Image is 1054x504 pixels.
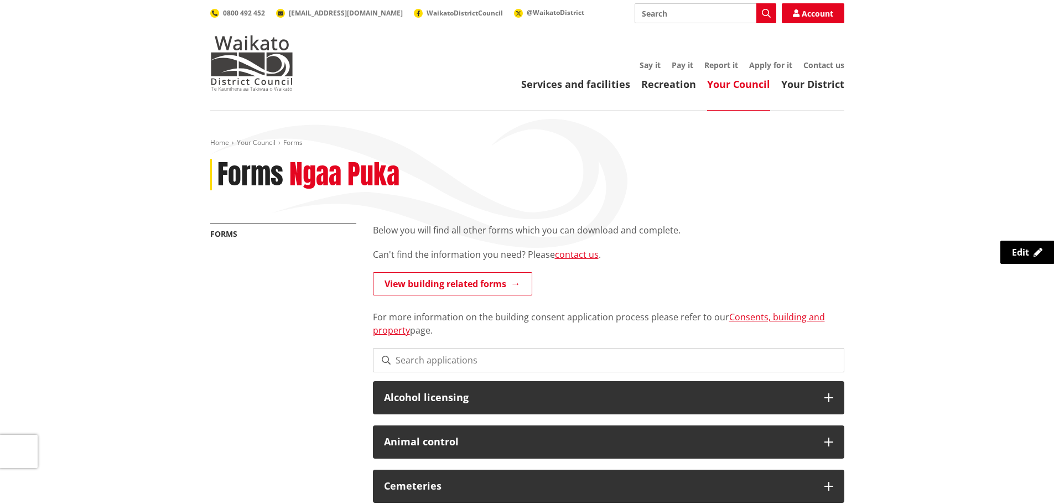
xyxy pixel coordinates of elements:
[210,228,237,239] a: Forms
[373,248,844,261] p: Can't find the information you need? Please .
[704,60,738,70] a: Report it
[803,60,844,70] a: Contact us
[782,3,844,23] a: Account
[749,60,792,70] a: Apply for it
[641,77,696,91] a: Recreation
[707,77,770,91] a: Your Council
[640,60,661,70] a: Say it
[414,8,503,18] a: WaikatoDistrictCouncil
[384,392,813,403] h3: Alcohol licensing
[672,60,693,70] a: Pay it
[555,248,599,261] a: contact us
[514,8,584,17] a: @WaikatoDistrict
[384,437,813,448] h3: Animal control
[283,138,303,147] span: Forms
[223,8,265,18] span: 0800 492 452
[781,77,844,91] a: Your District
[373,311,825,336] a: Consents, building and property
[373,348,844,372] input: Search applications
[373,272,532,295] a: View building related forms
[373,297,844,337] p: For more information on the building consent application process please refer to our page.
[210,8,265,18] a: 0800 492 452
[289,159,399,191] h2: Ngaa Puka
[1000,241,1054,264] a: Edit
[210,138,844,148] nav: breadcrumb
[384,481,813,492] h3: Cemeteries
[427,8,503,18] span: WaikatoDistrictCouncil
[237,138,276,147] a: Your Council
[217,159,283,191] h1: Forms
[527,8,584,17] span: @WaikatoDistrict
[210,35,293,91] img: Waikato District Council - Te Kaunihera aa Takiwaa o Waikato
[276,8,403,18] a: [EMAIL_ADDRESS][DOMAIN_NAME]
[210,138,229,147] a: Home
[521,77,630,91] a: Services and facilities
[289,8,403,18] span: [EMAIL_ADDRESS][DOMAIN_NAME]
[373,224,844,237] p: Below you will find all other forms which you can download and complete.
[1012,246,1029,258] span: Edit
[635,3,776,23] input: Search input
